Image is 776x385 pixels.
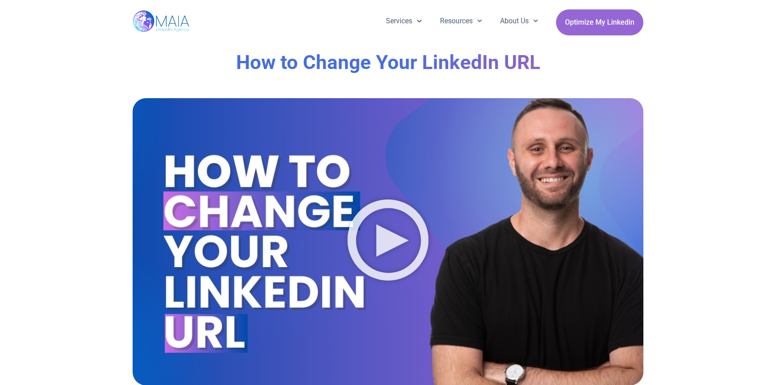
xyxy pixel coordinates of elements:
[133,49,643,76] h1: How to Change Your LinkedIn URL
[377,9,431,33] a: Services
[565,14,634,31] span: Optimize My Linkedin
[348,199,429,284] div: Play Video
[556,9,643,35] a: Optimize My Linkedin
[431,9,491,33] a: Resources
[377,9,547,33] nav: Menu
[491,9,547,33] a: About Us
